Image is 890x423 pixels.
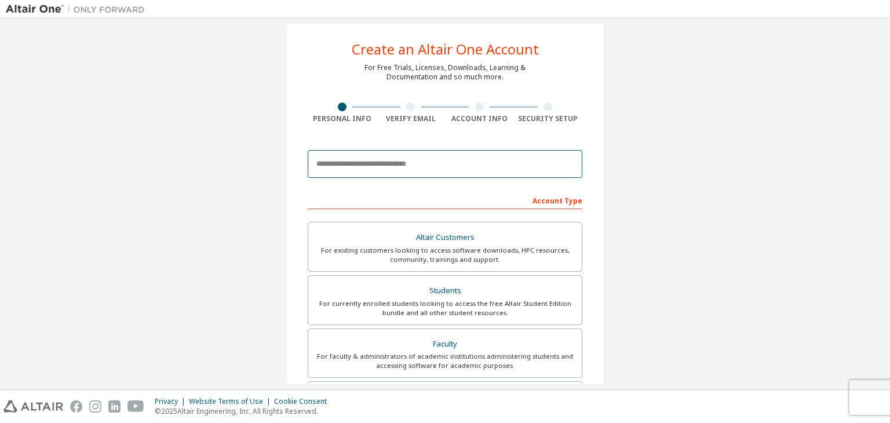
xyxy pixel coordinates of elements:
div: Faculty [315,336,575,352]
div: Privacy [155,397,189,406]
div: For existing customers looking to access software downloads, HPC resources, community, trainings ... [315,246,575,264]
img: Altair One [6,3,151,15]
div: Website Terms of Use [189,397,274,406]
div: Verify Email [377,114,446,123]
div: Create an Altair One Account [352,42,539,56]
div: Account Info [445,114,514,123]
div: Security Setup [514,114,583,123]
img: linkedin.svg [108,400,121,413]
img: instagram.svg [89,400,101,413]
p: © 2025 Altair Engineering, Inc. All Rights Reserved. [155,406,334,416]
div: Cookie Consent [274,397,334,406]
img: youtube.svg [127,400,144,413]
img: facebook.svg [70,400,82,413]
div: For currently enrolled students looking to access the free Altair Student Edition bundle and all ... [315,299,575,318]
div: For Free Trials, Licenses, Downloads, Learning & Documentation and so much more. [364,63,526,82]
div: For faculty & administrators of academic institutions administering students and accessing softwa... [315,352,575,370]
div: Account Type [308,191,582,209]
div: Personal Info [308,114,377,123]
img: altair_logo.svg [3,400,63,413]
div: Students [315,283,575,299]
div: Altair Customers [315,229,575,246]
